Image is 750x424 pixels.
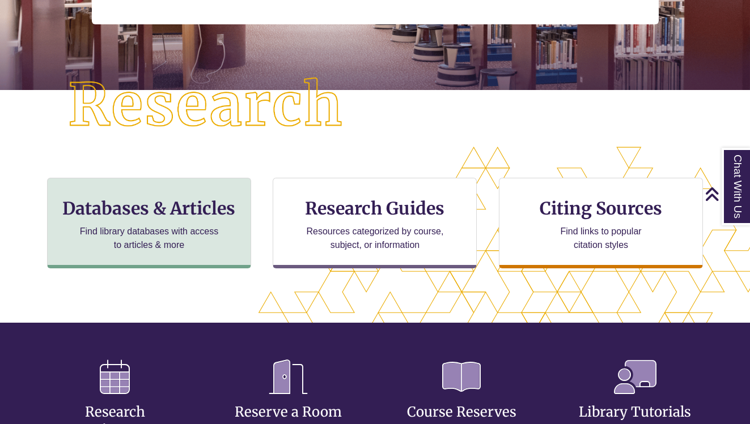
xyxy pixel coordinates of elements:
p: Resources categorized by course, subject, or information [301,225,449,252]
a: Databases & Articles Find library databases with access to articles & more [47,178,251,268]
p: Find links to popular citation styles [546,225,656,252]
h3: Research Guides [282,198,467,219]
img: Research [37,47,375,164]
h3: Citing Sources [532,198,670,219]
a: Reserve a Room [235,376,342,421]
a: Back to Top [705,186,747,202]
a: Course Reserves [407,376,516,421]
h3: Databases & Articles [57,198,241,219]
p: Find library databases with access to articles & more [75,225,223,252]
a: Library Tutorials [579,376,691,421]
a: Citing Sources Find links to popular citation styles [499,178,703,268]
a: Research Guides Resources categorized by course, subject, or information [273,178,477,268]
